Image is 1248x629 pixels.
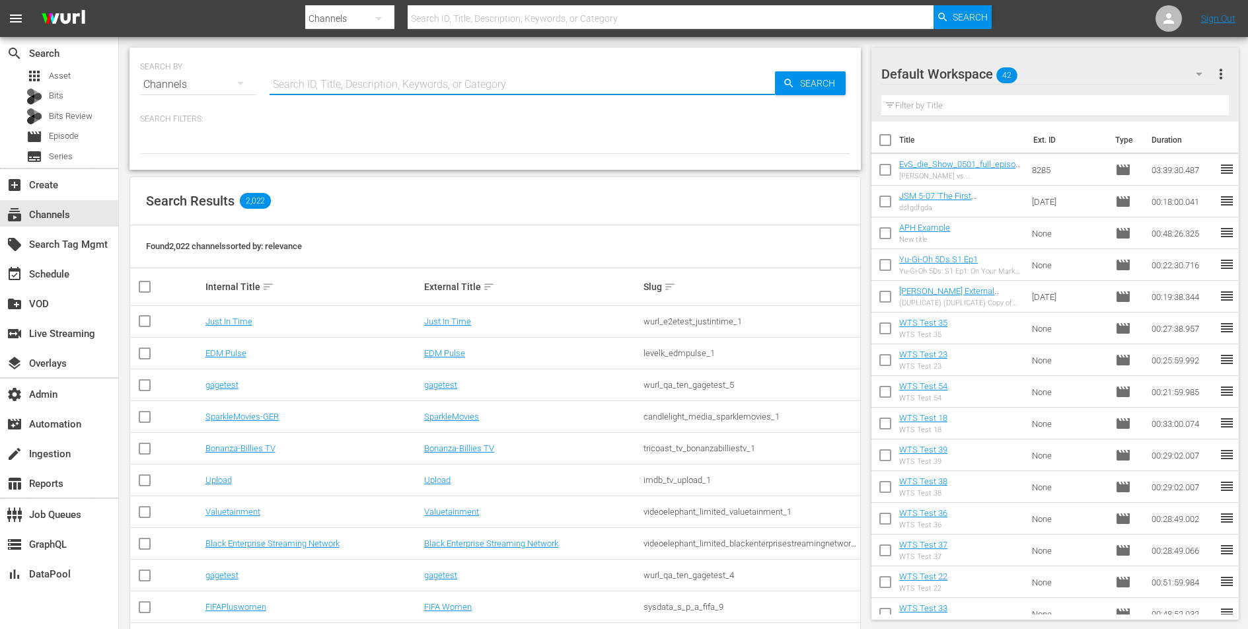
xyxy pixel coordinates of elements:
a: Valuetainment [424,507,479,517]
td: 00:29:02.007 [1146,471,1219,503]
span: reorder [1219,573,1235,589]
a: Upload [424,475,451,485]
td: None [1027,249,1110,281]
div: WTS Test 23 [899,362,947,371]
span: reorder [1219,510,1235,526]
div: WTS Test 38 [899,489,947,498]
button: Search [934,5,992,29]
button: Search [775,71,846,95]
div: Bits [26,89,42,104]
span: reorder [1219,351,1235,367]
a: Black Enterprise Streaming Network [424,538,558,548]
div: videoelephant_limited_blackenterprisestreamingnetwork_1 [643,538,859,548]
div: Bits Review [26,108,42,124]
div: WTS Test 39 [899,457,947,466]
a: Just In Time [205,316,252,326]
div: WTS Test 22 [899,584,947,593]
div: candlelight_media_sparklemovies_1 [643,412,859,422]
a: JSM 5-07 'The First Thanksgiving' (+125) [899,191,976,211]
a: Bonanza-Billies TV [424,443,494,453]
span: 2,022 [240,193,271,209]
a: WTS Test 54 [899,381,947,391]
a: WTS Test 18 [899,413,947,423]
span: reorder [1219,383,1235,399]
td: 00:22:30.716 [1146,249,1219,281]
span: Episode [1115,225,1131,241]
a: gagetest [205,380,239,390]
span: Asset [26,68,42,84]
td: None [1027,471,1110,503]
span: reorder [1219,542,1235,558]
div: levelk_edmpulse_1 [643,348,859,358]
span: Search [953,5,988,29]
button: more_vert [1213,58,1229,90]
div: wurl_qa_ten_gagetest_4 [643,570,859,580]
span: Live Streaming [7,326,22,342]
th: Type [1107,122,1144,159]
td: 00:21:59.985 [1146,376,1219,408]
td: None [1027,503,1110,535]
td: None [1027,344,1110,376]
td: 8285 [1027,154,1110,186]
a: WTS Test 22 [899,572,947,581]
div: wurl_qa_ten_gagetest_5 [643,380,859,390]
span: VOD [7,296,22,312]
span: Admin [7,387,22,402]
td: 03:39:30.487 [1146,154,1219,186]
div: Channels [140,66,256,103]
a: EvS_die_Show_0501_full_episode [899,159,1021,179]
a: WTS Test 35 [899,318,947,328]
a: gagetest [205,570,239,580]
a: Upload [205,475,232,485]
span: Search Tag Mgmt [7,237,22,252]
div: imdb_tv_upload_1 [643,475,859,485]
div: tricoast_tv_bonanzabilliestv_1 [643,443,859,453]
td: None [1027,313,1110,344]
span: Automation [7,416,22,432]
span: reorder [1219,605,1235,621]
td: 00:48:26.325 [1146,217,1219,249]
span: reorder [1219,161,1235,177]
div: New title [899,235,950,244]
span: GraphQL [7,536,22,552]
a: WTS Test 36 [899,508,947,518]
div: Slug [643,279,859,295]
span: reorder [1219,193,1235,209]
span: Ingestion [7,446,22,462]
span: more_vert [1213,66,1229,82]
span: Search [795,71,846,95]
span: Search Results [146,193,235,209]
p: Search Filters: [140,114,850,125]
div: wurl_e2etest_justintime_1 [643,316,859,326]
a: Sign Out [1201,13,1235,24]
a: Black Enterprise Streaming Network [205,538,340,548]
a: Just In Time [424,316,471,326]
span: Bits [49,89,63,102]
a: WTS Test 23 [899,350,947,359]
a: [PERSON_NAME] External Overlays [899,286,1000,306]
td: None [1027,566,1110,598]
td: [DATE] [1027,186,1110,217]
span: 42 [996,61,1017,89]
span: Episode [1115,194,1131,209]
a: Valuetainment [205,507,260,517]
span: reorder [1219,447,1235,462]
img: ans4CAIJ8jUAAAAAAAAAAAAAAAAAAAAAAAAgQb4GAAAAAAAAAAAAAAAAAAAAAAAAJMjXAAAAAAAAAAAAAAAAAAAAAAAAgAT5G... [32,3,95,34]
th: Ext. ID [1025,122,1108,159]
span: Episode [1115,384,1131,400]
div: dsfgdfgda [899,203,1021,212]
span: reorder [1219,288,1235,304]
a: WTS Test 38 [899,476,947,486]
div: Yu-Gi-Oh 5Ds: S1 Ep1: On Your Mark, Get Set, DUEL! [899,267,1021,276]
a: WTS Test 39 [899,445,947,455]
span: sort [664,281,676,293]
span: menu [8,11,24,26]
a: WTS Test 37 [899,540,947,550]
span: Schedule [7,266,22,282]
a: gagetest [424,570,457,580]
div: WTS Test 18 [899,425,947,434]
span: Episode [1115,447,1131,463]
td: None [1027,408,1110,439]
td: None [1027,535,1110,566]
a: FIFAPluswomen [205,602,266,612]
